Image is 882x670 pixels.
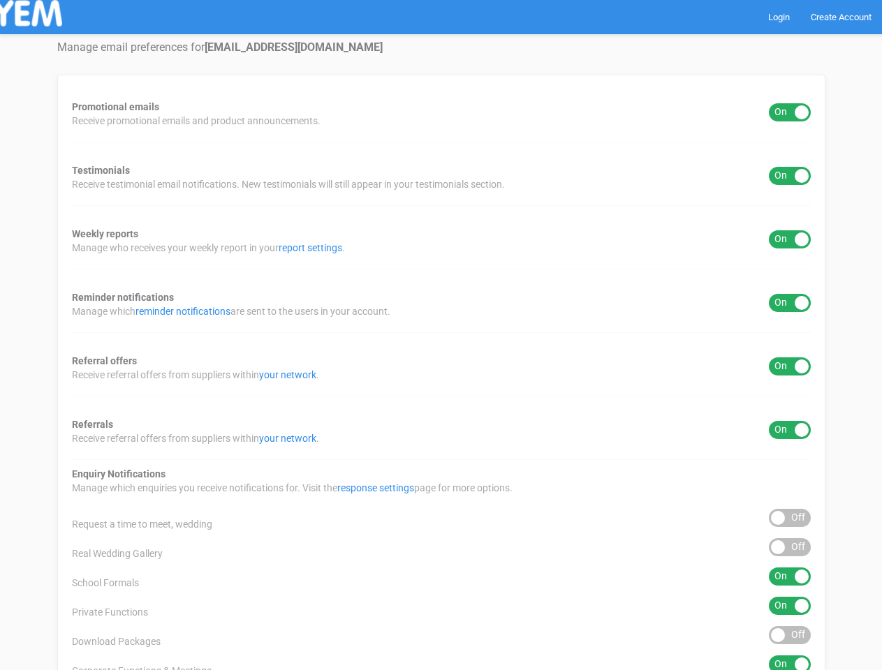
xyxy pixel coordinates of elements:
[72,228,138,239] strong: Weekly reports
[72,468,166,479] strong: Enquiry Notifications
[57,41,825,54] h4: Manage email preferences for
[72,576,139,590] span: School Formals
[72,634,161,648] span: Download Packages
[72,546,163,560] span: Real Wedding Gallery
[135,306,230,317] a: reminder notifications
[72,177,505,191] span: Receive testimonial email notifications. New testimonials will still appear in your testimonials ...
[72,355,137,366] strong: Referral offers
[72,114,321,128] span: Receive promotional emails and product announcements.
[205,40,383,54] strong: [EMAIL_ADDRESS][DOMAIN_NAME]
[259,433,316,444] a: your network
[72,605,148,619] span: Private Functions
[72,431,319,445] span: Receive referral offers from suppliers within .
[279,242,342,253] a: report settings
[72,481,513,495] span: Manage which enquiries you receive notifications for. Visit the page for more options.
[72,368,319,382] span: Receive referral offers from suppliers within .
[72,304,390,318] span: Manage which are sent to the users in your account.
[72,101,159,112] strong: Promotional emails
[72,165,130,176] strong: Testimonials
[72,241,345,255] span: Manage who receives your weekly report in your .
[72,419,113,430] strong: Referrals
[337,482,414,493] a: response settings
[72,292,174,303] strong: Reminder notifications
[72,517,212,531] span: Request a time to meet, wedding
[259,369,316,380] a: your network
